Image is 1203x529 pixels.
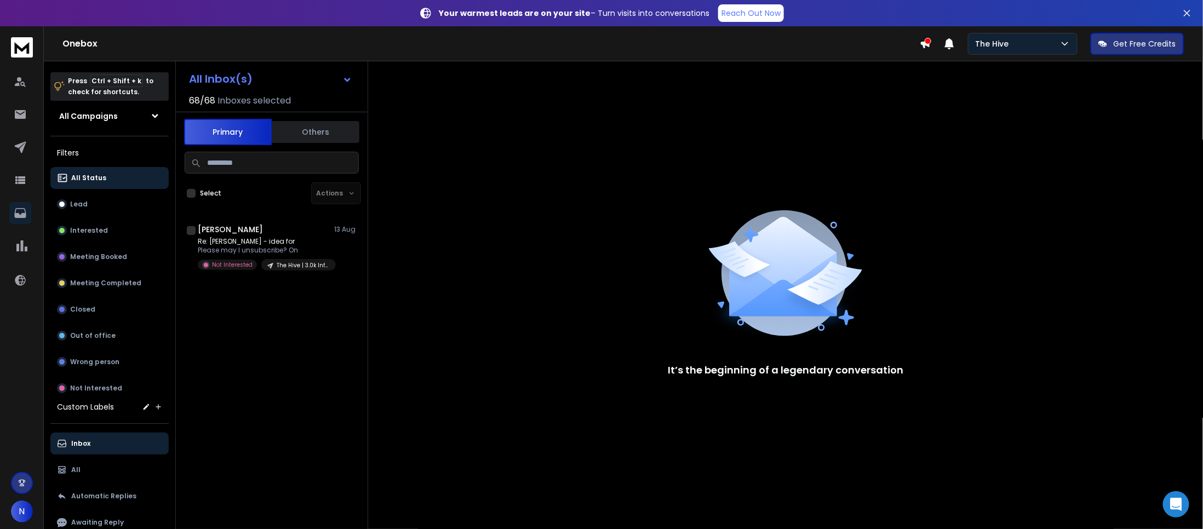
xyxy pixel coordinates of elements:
[189,94,215,107] span: 68 / 68
[70,252,127,261] p: Meeting Booked
[50,220,169,242] button: Interested
[198,224,263,235] h1: [PERSON_NAME]
[70,279,141,287] p: Meeting Completed
[50,272,169,294] button: Meeting Completed
[11,501,33,522] button: N
[50,145,169,160] h3: Filters
[70,200,88,209] p: Lead
[1114,38,1176,49] p: Get Free Credits
[68,76,153,97] p: Press to check for shortcuts.
[198,237,329,246] p: Re: [PERSON_NAME] - idea for
[71,492,136,501] p: Automatic Replies
[50,433,169,455] button: Inbox
[70,305,95,314] p: Closed
[70,226,108,235] p: Interested
[272,120,359,144] button: Others
[71,518,124,527] p: Awaiting Reply
[70,358,119,366] p: Wrong person
[200,189,221,198] label: Select
[50,193,169,215] button: Lead
[50,351,169,373] button: Wrong person
[57,401,114,412] h3: Custom Labels
[71,465,81,474] p: All
[277,261,329,269] p: The Hive | 3.0k Information Tech & Services
[59,111,118,122] h1: All Campaigns
[90,74,143,87] span: Ctrl + Shift + k
[212,261,253,269] p: Not Interested
[189,73,253,84] h1: All Inbox(s)
[50,325,169,347] button: Out of office
[718,4,784,22] a: Reach Out Now
[50,246,169,268] button: Meeting Booked
[217,94,291,107] h3: Inboxes selected
[198,246,329,255] p: Please may I unsubscribe? On
[50,459,169,481] button: All
[439,8,709,19] p: – Turn visits into conversations
[50,485,169,507] button: Automatic Replies
[668,363,903,378] p: It’s the beginning of a legendary conversation
[975,38,1013,49] p: The Hive
[1163,491,1189,517] div: Open Intercom Messenger
[50,377,169,399] button: Not Interested
[184,119,272,145] button: Primary
[71,439,90,448] p: Inbox
[180,68,361,90] button: All Inbox(s)
[70,384,122,393] p: Not Interested
[70,331,116,340] p: Out of office
[50,298,169,320] button: Closed
[1091,33,1184,55] button: Get Free Credits
[71,174,106,182] p: All Status
[334,225,359,234] p: 13 Aug
[50,167,169,189] button: All Status
[50,105,169,127] button: All Campaigns
[439,8,591,19] strong: Your warmest leads are on your site
[721,8,781,19] p: Reach Out Now
[62,37,920,50] h1: Onebox
[11,37,33,58] img: logo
